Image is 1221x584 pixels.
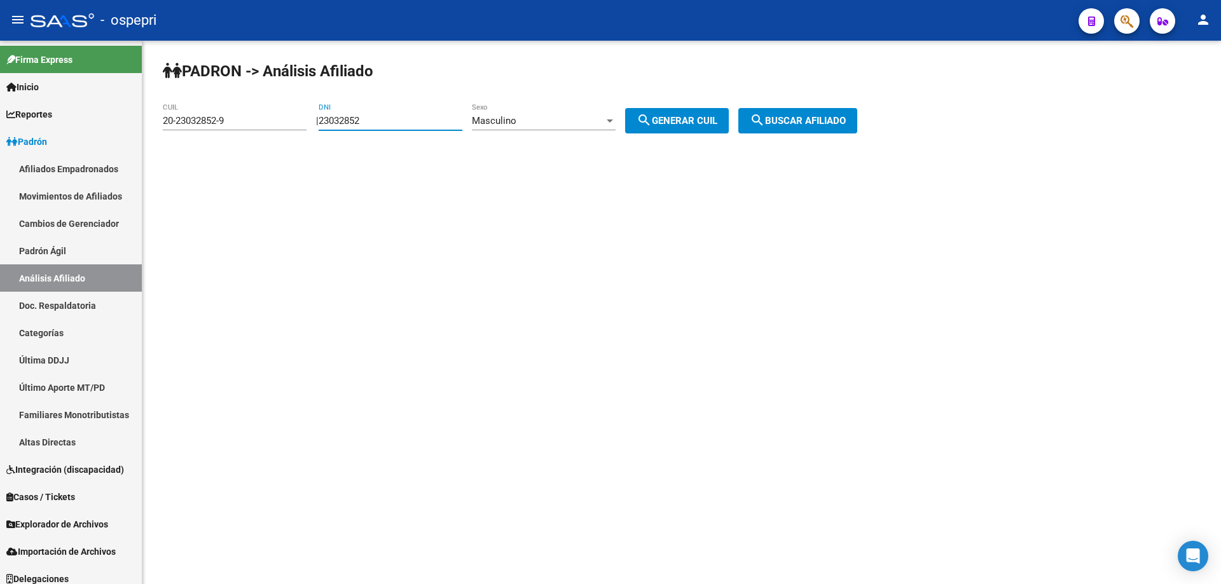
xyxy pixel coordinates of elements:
span: Firma Express [6,53,72,67]
span: Inicio [6,80,39,94]
div: Open Intercom Messenger [1178,541,1208,571]
mat-icon: person [1196,12,1211,27]
span: Explorador de Archivos [6,517,108,531]
div: | [316,115,738,126]
span: Importación de Archivos [6,545,116,559]
mat-icon: menu [10,12,25,27]
button: Generar CUIL [625,108,729,133]
span: Integración (discapacidad) [6,463,124,477]
span: Masculino [472,115,516,126]
span: Buscar afiliado [750,115,846,126]
mat-icon: search [637,112,652,128]
span: Reportes [6,107,52,121]
mat-icon: search [750,112,765,128]
button: Buscar afiliado [738,108,857,133]
strong: PADRON -> Análisis Afiliado [163,62,373,80]
span: Padrón [6,135,47,149]
span: - ospepri [100,6,156,34]
span: Casos / Tickets [6,490,75,504]
span: Generar CUIL [637,115,717,126]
